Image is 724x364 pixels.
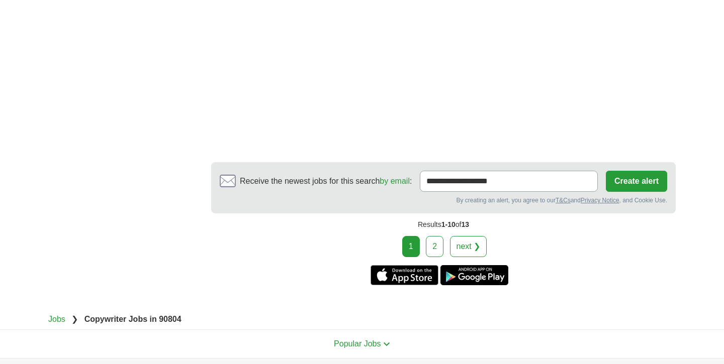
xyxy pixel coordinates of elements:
strong: Copywriter Jobs in 90804 [84,315,182,323]
a: 2 [426,236,443,257]
span: Popular Jobs [334,339,381,348]
span: 1-10 [441,220,456,228]
div: 1 [402,236,420,257]
img: toggle icon [383,342,390,346]
span: Receive the newest jobs for this search : [240,175,412,187]
a: Get the Android app [440,265,508,285]
button: Create alert [606,171,667,192]
a: Jobs [48,315,65,323]
div: Results of [211,213,676,236]
div: By creating an alert, you agree to our and , and Cookie Use. [220,196,667,205]
span: ❯ [71,315,78,323]
a: Get the iPhone app [371,265,438,285]
span: 13 [461,220,469,228]
a: T&Cs [556,197,571,204]
a: next ❯ [450,236,487,257]
a: by email [380,177,410,185]
a: Privacy Notice [581,197,619,204]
